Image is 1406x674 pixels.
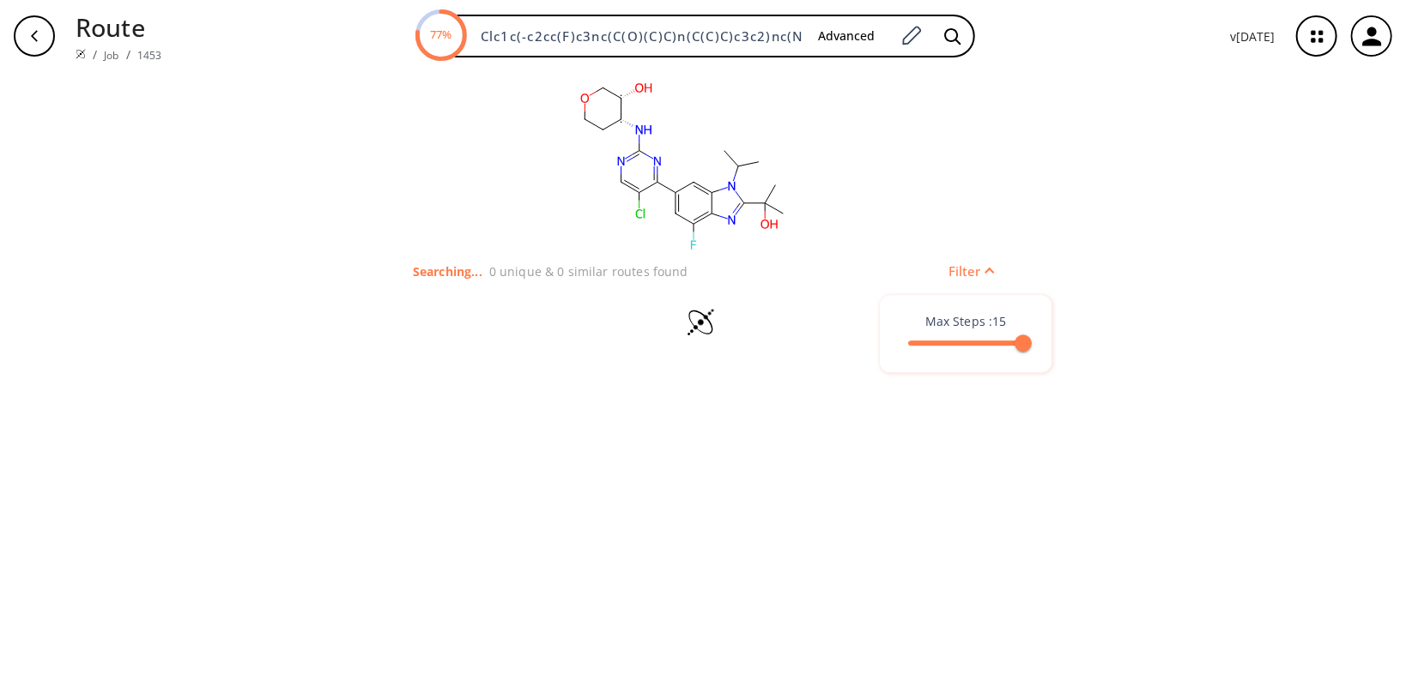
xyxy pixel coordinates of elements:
button: Advanced [805,21,889,52]
img: Spaya logo [76,49,86,59]
input: Enter SMILES [470,27,805,45]
a: Job [104,48,118,63]
li: / [93,45,97,63]
p: v [DATE] [1230,27,1276,45]
text: 77% [430,27,451,42]
a: 1453 [137,48,162,63]
p: Route [76,9,161,45]
p: Max Steps : 15 [925,312,1007,330]
li: / [126,45,130,63]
